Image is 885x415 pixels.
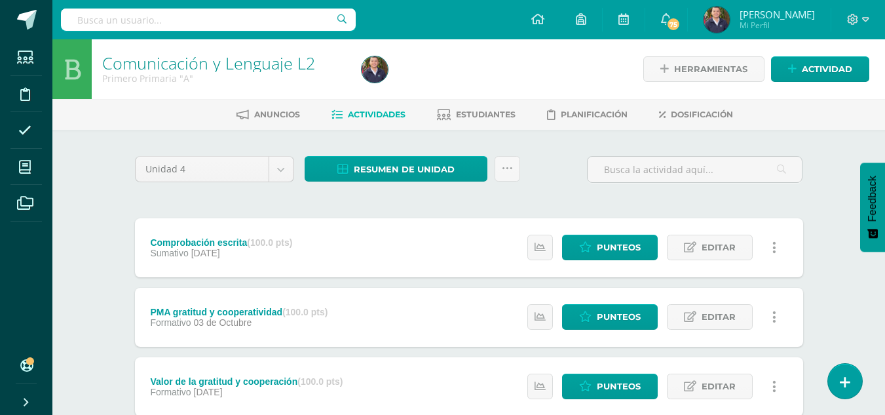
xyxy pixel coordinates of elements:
[282,307,328,317] strong: (100.0 pts)
[150,376,343,387] div: Valor de la gratitud y cooperación
[191,248,220,258] span: [DATE]
[305,156,487,182] a: Resumen de unidad
[331,104,405,125] a: Actividades
[802,57,852,81] span: Actividad
[674,57,747,81] span: Herramientas
[297,376,343,387] strong: (100.0 pts)
[456,109,516,119] span: Estudiantes
[254,109,300,119] span: Anuncios
[102,54,346,72] h1: Comunicación y Lenguaje L2
[145,157,259,182] span: Unidad 4
[247,237,292,248] strong: (100.0 pts)
[150,307,328,317] div: PMA gratitud y cooperatividad
[702,374,736,399] span: Editar
[588,157,802,182] input: Busca la actividad aquí...
[437,104,516,125] a: Estudiantes
[702,235,736,260] span: Editar
[562,304,658,330] a: Punteos
[740,8,815,21] span: [PERSON_NAME]
[136,157,293,182] a: Unidad 4
[643,56,764,82] a: Herramientas
[597,235,641,260] span: Punteos
[547,104,628,125] a: Planificación
[150,237,292,248] div: Comprobación escrita
[671,109,733,119] span: Dosificación
[704,7,730,33] img: 514b74149562d0e95eb3e0b8ea4b90ed.png
[150,248,188,258] span: Sumativo
[597,374,641,399] span: Punteos
[702,305,736,329] span: Editar
[150,387,191,397] span: Formativo
[61,9,356,31] input: Busca un usuario...
[561,109,628,119] span: Planificación
[348,109,405,119] span: Actividades
[102,52,315,74] a: Comunicación y Lenguaje L2
[150,317,191,328] span: Formativo
[867,176,878,222] span: Feedback
[562,235,658,260] a: Punteos
[740,20,815,31] span: Mi Perfil
[771,56,869,82] a: Actividad
[194,317,252,328] span: 03 de Octubre
[659,104,733,125] a: Dosificación
[236,104,300,125] a: Anuncios
[860,163,885,252] button: Feedback - Mostrar encuesta
[562,374,658,399] a: Punteos
[194,387,223,397] span: [DATE]
[354,157,455,182] span: Resumen de unidad
[102,72,346,85] div: Primero Primaria 'A'
[597,305,641,329] span: Punteos
[362,56,388,83] img: 514b74149562d0e95eb3e0b8ea4b90ed.png
[666,17,681,31] span: 75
